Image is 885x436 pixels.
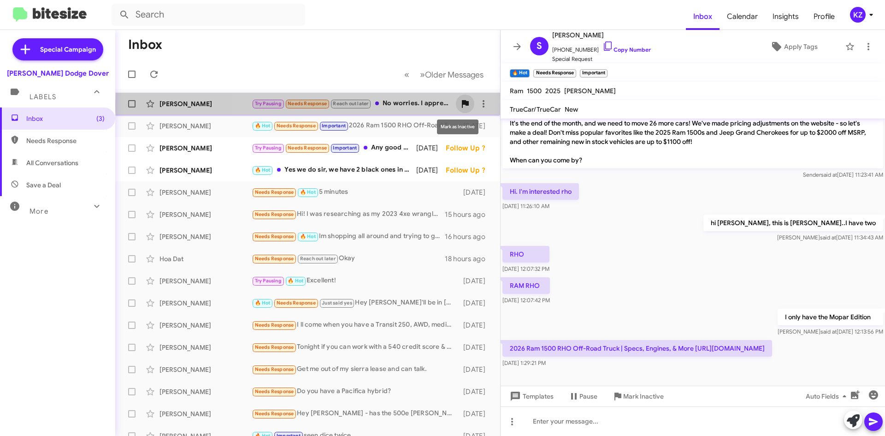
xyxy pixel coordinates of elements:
span: Mark Inactive [623,388,664,405]
span: New [565,105,578,113]
span: Calendar [720,3,765,30]
span: Templates [508,388,554,405]
div: [PERSON_NAME] [159,409,252,418]
div: Hey [PERSON_NAME]'ll be in [DATE] JC knows I'm coming in I have a lease that has an heating/ac is... [252,298,459,308]
span: [PERSON_NAME] [DATE] 11:34:43 AM [777,234,883,241]
div: [PERSON_NAME] [159,276,252,286]
div: Yes we do sir, we have 2 black ones in stock at the moment and One of them is a limited edition M... [252,165,416,175]
div: [DATE] [459,387,493,396]
button: Apply Tags [746,38,841,55]
span: [PERSON_NAME] [552,30,651,41]
p: Hi. I'm interested rho [502,183,579,200]
span: Needs Response [255,388,294,394]
div: Mark as Inactive [437,119,478,134]
div: [PERSON_NAME] [159,166,252,175]
span: Important [322,123,346,129]
span: Inbox [686,3,720,30]
span: Important [333,145,357,151]
nav: Page navigation example [399,65,489,84]
span: [PERSON_NAME] [DATE] 12:13:56 PM [778,328,883,335]
div: [DATE] [459,321,493,330]
span: All Conversations [26,158,78,167]
span: Try Pausing [255,145,282,151]
span: Ram [510,87,523,95]
div: [PERSON_NAME] [159,299,252,308]
span: Save a Deal [26,180,61,190]
small: 🔥 Hot [510,69,530,78]
div: [PERSON_NAME] [159,365,252,374]
span: said at [820,328,837,335]
small: Needs Response [533,69,576,78]
span: Try Pausing [255,278,282,284]
span: [DATE] 12:07:32 PM [502,265,549,272]
button: Mark Inactive [605,388,671,405]
span: 🔥 Hot [255,300,271,306]
div: 16 hours ago [445,232,493,241]
div: [PERSON_NAME] [159,188,252,197]
span: S [537,39,542,54]
div: [PERSON_NAME] [159,210,252,219]
div: [DATE] [459,343,493,352]
span: Needs Response [255,211,294,217]
button: Auto Fields [798,388,857,405]
span: Apply Tags [784,38,818,55]
span: Needs Response [288,101,327,107]
span: Sender [DATE] 11:23:41 AM [803,171,883,178]
span: Older Messages [425,70,484,80]
div: Hi! I was researching as my 2023 4xe wrangler lease is up in May. I was mildly interested in the ... [252,209,445,220]
span: said at [821,171,837,178]
div: No worries. I appreciate the updates. I'm looking to finalize something in the next couple of wee... [252,98,456,109]
span: [DATE] 12:07:42 PM [502,297,550,304]
span: Needs Response [255,233,294,239]
span: Needs Response [277,300,316,306]
div: [PERSON_NAME] [159,232,252,241]
span: 🔥 Hot [255,123,271,129]
span: Needs Response [255,344,294,350]
div: 18 hours ago [445,254,493,263]
span: 🔥 Hot [255,167,271,173]
span: [DATE] 11:26:10 AM [502,203,549,209]
p: 2026 Ram 1500 RHO Off-Road Truck | Specs, Engines, & More [URL][DOMAIN_NAME] [502,340,772,357]
div: [DATE] [459,409,493,418]
div: Hoa Dat [159,254,252,263]
span: « [404,69,409,80]
button: Previous [399,65,415,84]
div: 5 minutes [252,187,459,197]
span: Needs Response [255,322,294,328]
a: Insights [765,3,806,30]
p: Hi [PERSON_NAME] it's [PERSON_NAME], BDC Manager at Dodge Dover. Thanks again for reaching out ab... [502,96,883,168]
span: [PERSON_NAME] [564,87,616,95]
span: 2025 [545,87,560,95]
span: 1500 [527,87,542,95]
div: [DATE] [416,143,446,153]
button: KZ [842,7,875,23]
p: I only have the Mopar Edition [778,309,883,325]
span: Pause [579,388,597,405]
span: Special Request [552,54,651,64]
div: Okay [252,253,445,264]
div: [PERSON_NAME] Dodge Dover [7,69,109,78]
span: 🔥 Hot [300,189,316,195]
span: Needs Response [288,145,327,151]
div: [DATE] [416,166,446,175]
span: (3) [96,114,105,123]
span: Labels [29,93,56,101]
button: Next [414,65,489,84]
div: [PERSON_NAME] [159,343,252,352]
span: Needs Response [255,411,294,417]
a: Profile [806,3,842,30]
a: Copy Number [602,46,651,53]
a: Special Campaign [12,38,103,60]
div: Get me out of my sierra lease and can talk. [252,364,459,375]
h1: Inbox [128,37,162,52]
div: I ll come when you have a Transit 250, AWD, medium roof cargo van. Let me know. [252,320,459,330]
span: [DATE] 1:29:21 PM [502,359,546,366]
p: hi [PERSON_NAME], this is [PERSON_NAME]..I have two [703,215,883,231]
input: Search [112,4,305,26]
button: Templates [501,388,561,405]
span: Reach out later [333,101,368,107]
span: More [29,207,48,215]
span: Just said yes [322,300,352,306]
div: [PERSON_NAME] [159,387,252,396]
